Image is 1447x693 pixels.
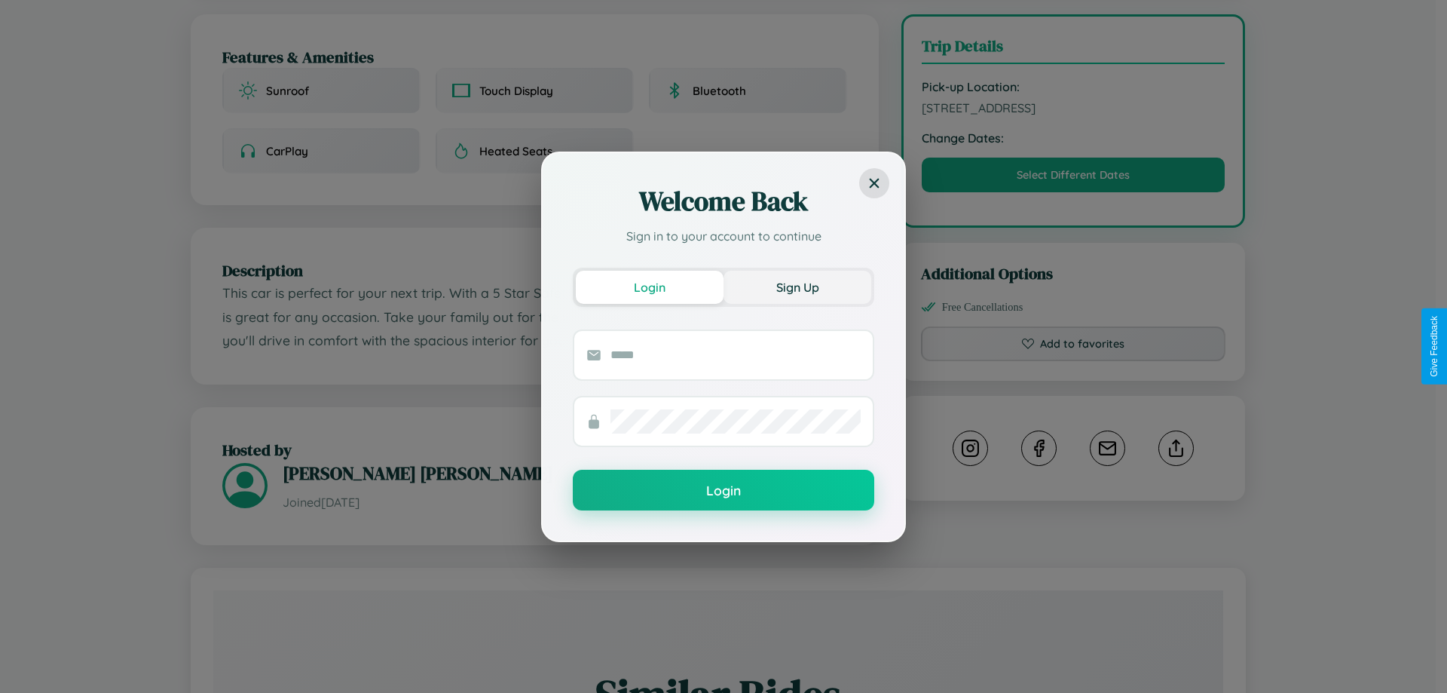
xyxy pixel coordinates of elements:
button: Sign Up [723,271,871,304]
button: Login [573,470,874,511]
h2: Welcome Back [573,183,874,219]
p: Sign in to your account to continue [573,227,874,245]
button: Login [576,271,723,304]
div: Give Feedback [1429,316,1439,377]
